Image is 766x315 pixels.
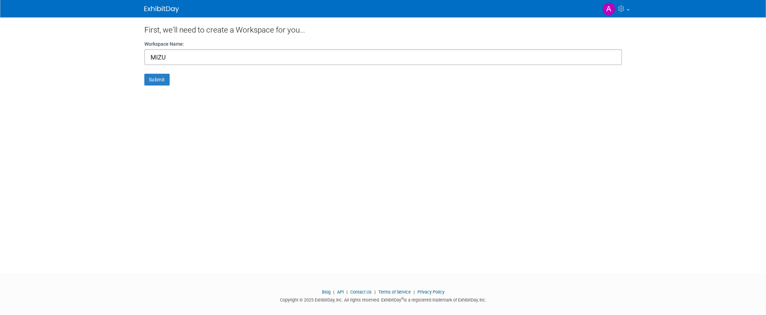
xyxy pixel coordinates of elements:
[417,289,444,295] a: Privacy Policy
[332,289,336,295] span: |
[602,2,615,16] img: Aaron Redford
[337,289,344,295] a: API
[144,74,170,85] button: Submit
[378,289,411,295] a: Terms of Service
[345,289,349,295] span: |
[350,289,372,295] a: Contact Us
[401,297,404,300] sup: ®
[144,40,184,47] label: Workspace Name:
[322,289,331,295] a: Blog
[144,6,179,13] img: ExhibitDay
[144,17,622,40] div: First, we'll need to create a Workspace for you...
[412,289,416,295] span: |
[373,289,377,295] span: |
[144,49,622,65] input: Name of your organization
